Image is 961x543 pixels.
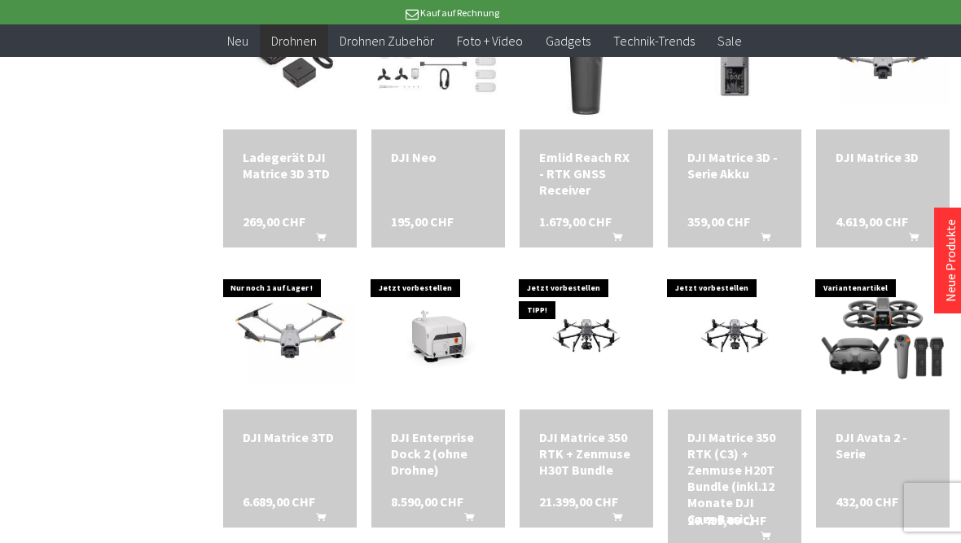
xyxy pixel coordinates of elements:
span: 8.590,00 CHF [391,493,463,510]
a: Emlid Reach RX - RTK GNSS Receiver 1.679,00 CHF In den Warenkorb [539,149,634,198]
button: In den Warenkorb [445,510,484,531]
a: DJI Avata 2 - Serie 432,00 CHF [836,429,930,462]
span: 269,00 CHF [243,213,305,230]
a: DJI Matrice 3D - Serie Akku 359,00 CHF In den Warenkorb [687,149,782,182]
div: DJI Matrice 350 RTK + Zenmuse H30T Bundle [539,429,634,478]
a: Neue Produkte [942,219,959,302]
img: DJI Avata 2 - Serie [816,269,950,403]
button: In den Warenkorb [889,230,928,251]
a: Ladegerät DJI Matrice 3D 3TD 269,00 CHF In den Warenkorb [243,149,337,182]
button: In den Warenkorb [741,230,780,251]
span: Foto + Video [457,33,523,49]
a: DJI Matrice 350 RTK + Zenmuse H30T Bundle 21.399,00 CHF In den Warenkorb [539,429,634,478]
span: Neu [227,33,248,49]
span: Drohnen [271,33,317,49]
button: In den Warenkorb [296,510,336,531]
a: Sale [706,24,753,58]
span: 432,00 CHF [836,493,898,510]
div: Emlid Reach RX - RTK GNSS Receiver [539,149,634,198]
a: Neu [216,24,260,58]
img: DJI Enterprise Dock 2 (ohne Drohne) [371,298,505,373]
div: DJI Matrice 3D [836,149,930,165]
div: Ladegerät DJI Matrice 3D 3TD [243,149,337,182]
div: DJI Matrice 3TD [243,429,337,445]
img: DJI Matrice 350 RTK (C3) + Zenmuse H20T Bundle (inkl.12 Monate DJI Care Basic) [668,294,801,378]
button: In den Warenkorb [296,230,336,251]
a: Technik-Trends [602,24,706,58]
span: 4.619,00 CHF [836,213,908,230]
a: Foto + Video [445,24,534,58]
span: 20.499,00 CHF [687,512,766,528]
a: Drohnen Zubehör [328,24,445,58]
div: DJI Enterprise Dock 2 (ohne Drohne) [391,429,485,478]
span: 359,00 CHF [687,213,750,230]
a: DJI Enterprise Dock 2 (ohne Drohne) 8.590,00 CHF In den Warenkorb [391,429,485,478]
div: DJI Matrice 3D - Serie Akku [687,149,782,182]
span: Technik-Trends [613,33,695,49]
div: DJI Avata 2 - Serie [836,429,930,462]
button: In den Warenkorb [593,230,632,251]
img: DJI Matrice 350 RTK + Zenmuse H30T Bundle [520,294,653,378]
span: Drohnen Zubehör [340,33,434,49]
a: Drohnen [260,24,328,58]
a: DJI Matrice 3TD 6.689,00 CHF In den Warenkorb [243,429,337,445]
a: DJI Matrice 3D 4.619,00 CHF In den Warenkorb [836,149,930,165]
a: DJI Neo 195,00 CHF [391,149,485,165]
span: Sale [717,33,742,49]
div: DJI Neo [391,149,485,165]
span: Gadgets [546,33,590,49]
span: 1.679,00 CHF [539,213,612,230]
span: 21.399,00 CHF [539,493,618,510]
button: In den Warenkorb [593,510,632,531]
a: DJI Matrice 350 RTK (C3) + Zenmuse H20T Bundle (inkl.12 Monate DJI Care Basic) 20.499,00 CHF In d... [687,429,782,527]
img: DJI Matrice 3TD [223,288,357,384]
a: Gadgets [534,24,602,58]
span: 6.689,00 CHF [243,493,315,510]
span: 195,00 CHF [391,213,454,230]
div: DJI Matrice 350 RTK (C3) + Zenmuse H20T Bundle (inkl.12 Monate DJI Care Basic) [687,429,782,527]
